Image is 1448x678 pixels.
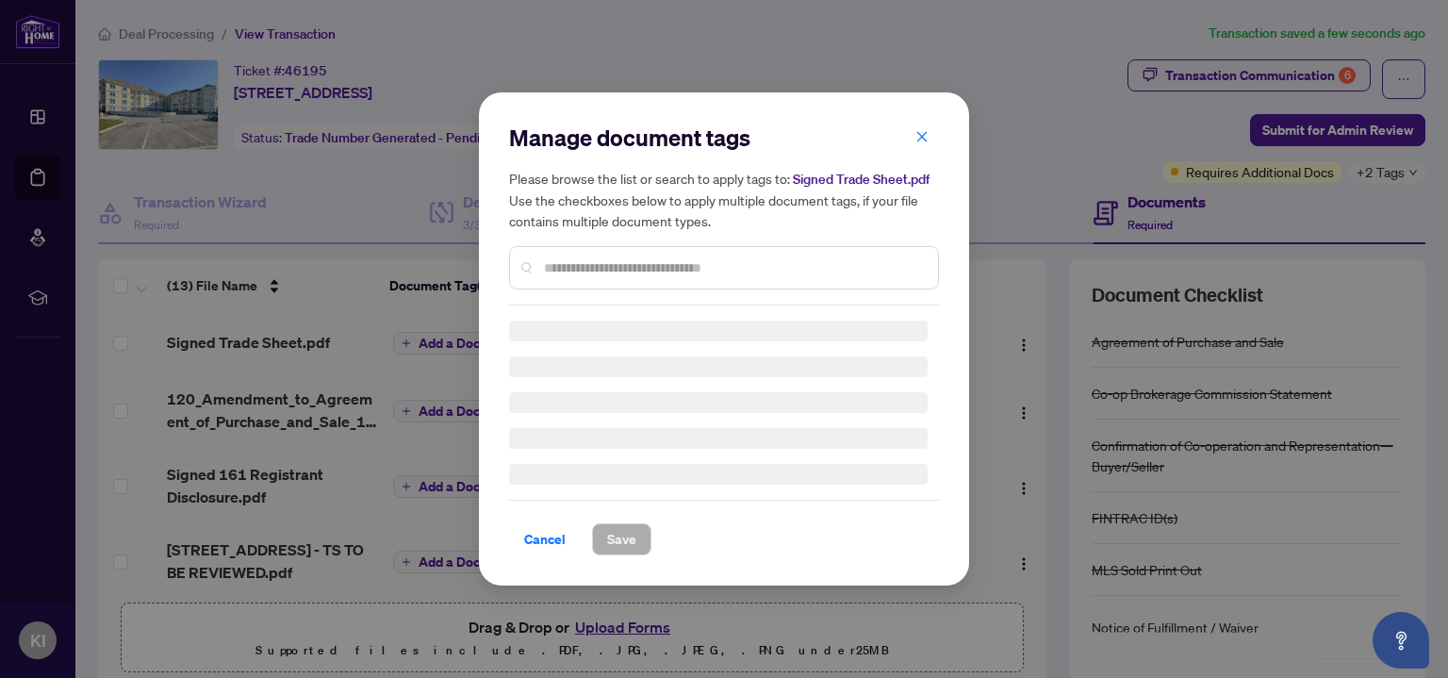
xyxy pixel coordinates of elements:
[524,524,566,554] span: Cancel
[592,523,651,555] button: Save
[915,130,929,143] span: close
[1373,612,1429,669] button: Open asap
[509,523,581,555] button: Cancel
[509,123,939,153] h2: Manage document tags
[793,171,930,188] span: Signed Trade Sheet.pdf
[509,168,939,231] h5: Please browse the list or search to apply tags to: Use the checkboxes below to apply multiple doc...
